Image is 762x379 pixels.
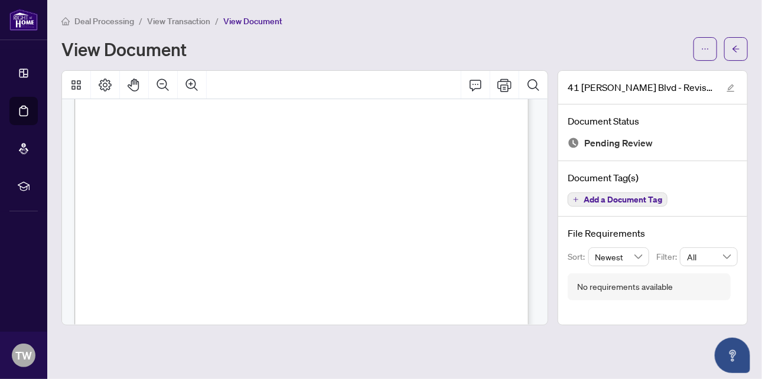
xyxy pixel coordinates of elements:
button: Add a Document Tag [568,192,667,207]
span: View Transaction [147,16,210,27]
img: Document Status [568,137,579,149]
span: edit [727,84,735,92]
li: / [215,14,219,28]
p: Sort: [568,250,588,263]
span: home [61,17,70,25]
h4: Document Tag(s) [568,171,738,185]
span: Deal Processing [74,16,134,27]
span: plus [573,197,579,202]
h4: Document Status [568,114,738,128]
span: TW [15,347,32,364]
span: ellipsis [701,45,709,53]
span: 41 [PERSON_NAME] Blvd - Revised Tradesheet - Taha to review.pdf [568,80,715,94]
span: All [687,248,731,266]
h4: File Requirements [568,226,738,240]
button: Open asap [715,338,750,373]
h1: View Document [61,40,187,58]
span: Pending Review [584,135,653,151]
span: View Document [223,16,282,27]
div: No requirements available [577,280,673,293]
p: Filter: [656,250,680,263]
img: logo [9,9,38,31]
span: arrow-left [732,45,740,53]
span: Newest [595,248,643,266]
span: Add a Document Tag [584,195,662,204]
li: / [139,14,142,28]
